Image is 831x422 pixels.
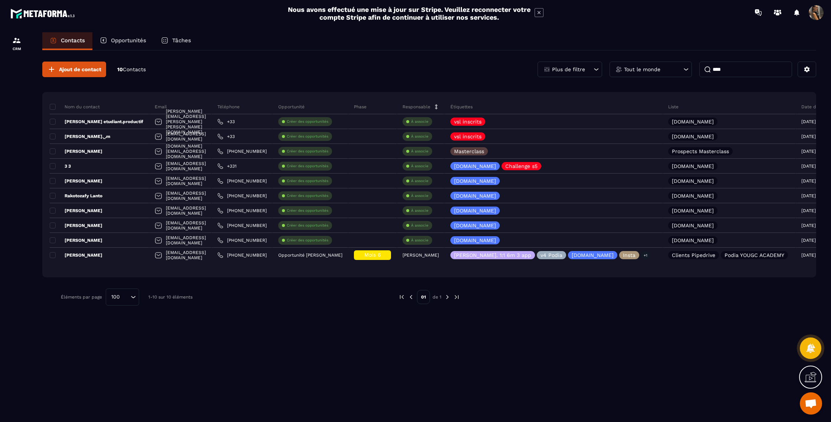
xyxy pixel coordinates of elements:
[453,294,460,300] img: next
[10,7,77,20] img: logo
[672,193,714,198] p: [DOMAIN_NAME]
[454,134,482,139] p: vsl inscrits
[801,223,829,228] p: [DATE] 08:50
[50,252,102,258] p: [PERSON_NAME]
[42,62,106,77] button: Ajout de contact
[672,149,729,154] p: Prospects Masterclass
[217,163,237,169] a: +331
[59,66,101,73] span: Ajout de contact
[2,47,32,51] p: CRM
[403,104,430,110] p: Responsable
[50,148,102,154] p: [PERSON_NAME]
[725,253,784,258] p: Podia YOUGC ACADEMY
[433,294,441,300] p: de 1
[12,36,21,45] img: formation
[217,104,240,110] p: Téléphone
[408,294,414,300] img: prev
[111,37,146,44] p: Opportunités
[450,104,473,110] p: Étiquettes
[411,193,428,198] p: À associe
[92,32,154,50] a: Opportunités
[172,37,191,44] p: Tâches
[801,149,828,154] p: [DATE] 14:33
[217,148,267,154] a: [PHONE_NUMBER]
[50,193,102,199] p: Rakotozafy Lanto
[672,253,715,258] p: Clients Pipedrive
[801,238,828,243] p: [DATE] 12:29
[411,164,428,169] p: À associe
[287,238,328,243] p: Créer des opportunités
[217,208,267,214] a: [PHONE_NUMBER]
[801,178,828,184] p: [DATE] 09:19
[454,178,496,184] p: [DOMAIN_NAME]
[411,134,428,139] p: À associe
[800,392,822,415] div: Ouvrir le chat
[50,208,102,214] p: [PERSON_NAME]
[217,222,267,228] a: [PHONE_NUMBER]
[287,208,328,213] p: Créer des opportunités
[672,223,714,228] p: [DOMAIN_NAME]
[50,119,143,125] p: [PERSON_NAME] etudiant.productif
[287,193,328,198] p: Créer des opportunités
[148,294,193,300] p: 1-10 sur 10 éléments
[624,67,660,72] p: Tout le monde
[50,104,100,110] p: Nom du contact
[411,178,428,184] p: À associe
[454,164,496,169] p: [DOMAIN_NAME]
[287,164,328,169] p: Créer des opportunités
[668,104,679,110] p: Liste
[454,208,496,213] p: [DOMAIN_NAME]
[217,193,267,199] a: [PHONE_NUMBER]
[572,253,614,258] p: [DOMAIN_NAME]
[278,104,305,110] p: Opportunité
[278,253,342,258] p: Opportunité [PERSON_NAME]
[801,119,828,124] p: [DATE] 16:36
[672,208,714,213] p: [DOMAIN_NAME]
[287,223,328,228] p: Créer des opportunités
[411,208,428,213] p: À associe
[287,119,328,124] p: Créer des opportunités
[2,30,32,56] a: formationformationCRM
[217,252,267,258] a: [PHONE_NUMBER]
[50,178,102,184] p: [PERSON_NAME]
[61,37,85,44] p: Contacts
[411,223,428,228] p: À associe
[154,32,198,50] a: Tâches
[672,164,714,169] p: [DOMAIN_NAME]
[411,119,428,124] p: À associe
[801,134,828,139] p: [DATE] 16:36
[287,178,328,184] p: Créer des opportunités
[398,294,405,300] img: prev
[109,293,122,301] span: 100
[42,32,92,50] a: Contacts
[454,119,482,124] p: vsl inscrits
[217,133,235,139] a: +33
[50,222,102,228] p: [PERSON_NAME]
[106,289,139,306] div: Search for option
[50,133,110,139] p: [PERSON_NAME]._.m
[117,66,146,73] p: 10
[287,134,328,139] p: Créer des opportunités
[801,253,828,258] p: [DATE] 18:25
[411,238,428,243] p: À associe
[623,253,635,258] p: Insta
[801,164,828,169] p: [DATE] 10:00
[287,149,328,154] p: Créer des opportunités
[454,253,531,258] p: [PERSON_NAME]. 1:1 6m 3 app
[454,238,496,243] p: [DOMAIN_NAME]
[454,149,484,154] p: Masterclass
[672,134,714,139] p: [DOMAIN_NAME]
[288,6,531,21] h2: Nous avons effectué une mise à jour sur Stripe. Veuillez reconnecter votre compte Stripe afin de ...
[552,67,585,72] p: Plus de filtre
[541,253,562,258] p: v4 Podia
[801,208,829,213] p: [DATE] 08:52
[217,119,235,125] a: +33
[672,119,714,124] p: [DOMAIN_NAME]
[123,66,146,72] span: Contacts
[411,149,428,154] p: À associe
[50,163,71,169] p: 3 3
[672,238,714,243] p: [DOMAIN_NAME]
[454,193,496,198] p: [DOMAIN_NAME]
[454,223,496,228] p: [DOMAIN_NAME]
[403,253,439,258] p: [PERSON_NAME]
